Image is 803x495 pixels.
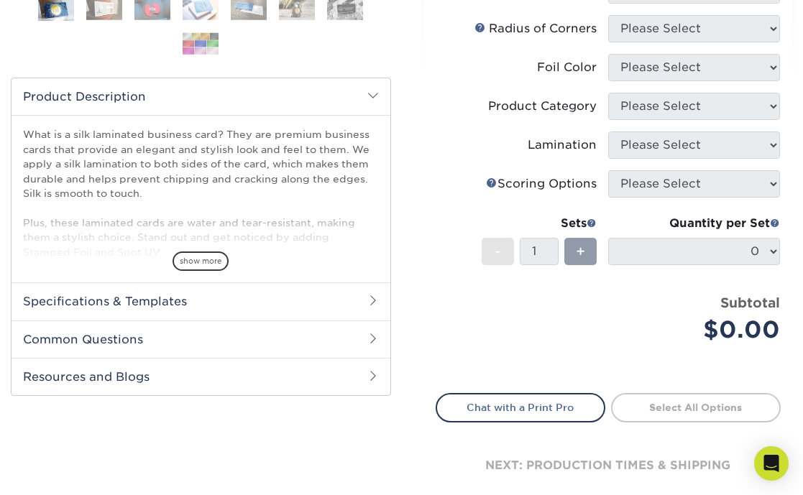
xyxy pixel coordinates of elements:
[12,78,390,115] h2: Product Description
[619,313,780,347] div: $0.00
[611,393,781,422] a: Select All Options
[12,320,390,358] h2: Common Questions
[720,295,780,310] strong: Subtotal
[488,98,597,115] div: Product Category
[576,241,585,262] span: +
[486,175,597,193] div: Scoring Options
[436,393,605,422] a: Chat with a Print Pro
[754,446,789,481] div: Open Intercom Messenger
[183,32,219,55] img: Business Cards 08
[608,215,780,232] div: Quantity per Set
[173,251,229,271] span: show more
[482,215,596,232] div: Sets
[12,282,390,320] h2: Specifications & Templates
[23,127,379,391] p: What is a silk laminated business card? They are premium business cards that provide an elegant a...
[495,241,501,262] span: -
[528,137,597,154] div: Lamination
[537,59,597,76] div: Foil Color
[12,358,390,395] h2: Resources and Blogs
[474,20,597,37] div: Radius of Corners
